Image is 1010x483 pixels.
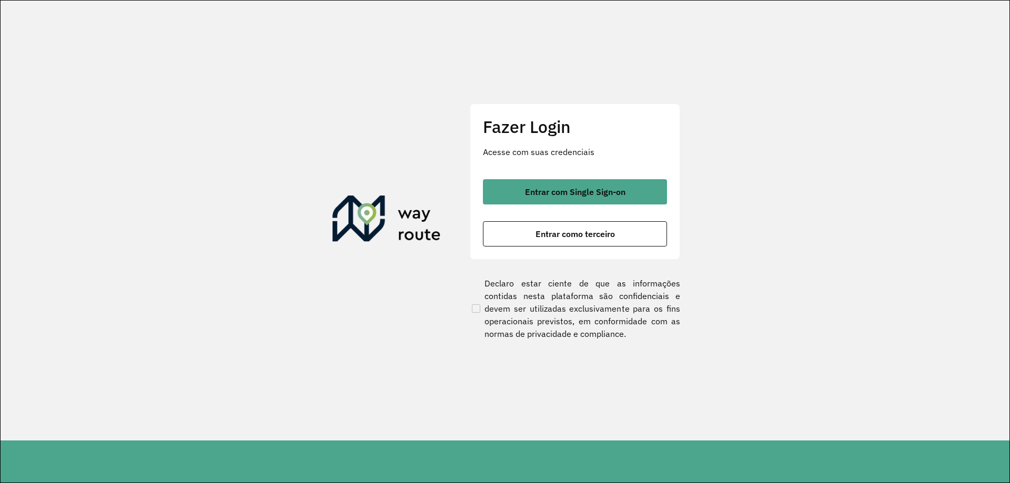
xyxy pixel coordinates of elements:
button: button [483,179,667,204]
h2: Fazer Login [483,117,667,137]
p: Acesse com suas credenciais [483,146,667,158]
label: Declaro estar ciente de que as informações contidas nesta plataforma são confidenciais e devem se... [470,277,680,340]
span: Entrar como terceiro [536,230,615,238]
button: button [483,221,667,246]
img: Roteirizador AmbevTech [332,196,441,246]
span: Entrar com Single Sign-on [525,188,625,196]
